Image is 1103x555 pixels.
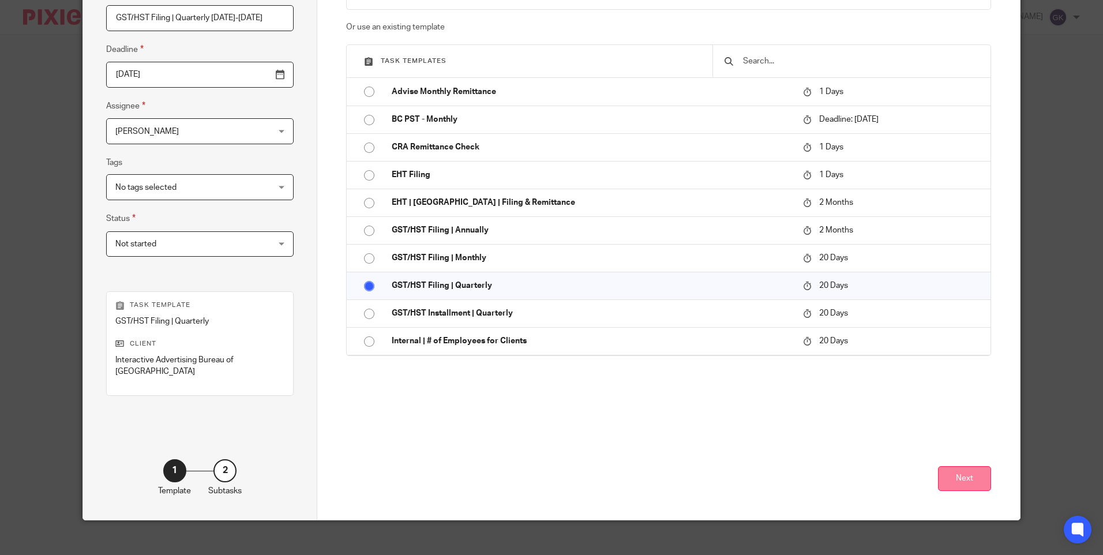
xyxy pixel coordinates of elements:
[208,485,242,497] p: Subtasks
[819,309,848,317] span: 20 Days
[819,282,848,290] span: 20 Days
[115,316,284,327] p: GST/HST Filing | Quarterly
[115,301,284,310] p: Task template
[106,5,294,31] input: Task name
[819,337,848,345] span: 20 Days
[819,254,848,262] span: 20 Days
[163,459,186,482] div: 1
[819,171,843,179] span: 1 Days
[392,307,791,319] p: GST/HST Installment | Quarterly
[392,224,791,236] p: GST/HST Filing | Annually
[106,43,144,56] label: Deadline
[115,127,179,136] span: [PERSON_NAME]
[106,212,136,225] label: Status
[819,143,843,151] span: 1 Days
[381,58,447,64] span: Task templates
[392,252,791,264] p: GST/HST Filing | Monthly
[106,157,122,168] label: Tags
[115,240,156,248] span: Not started
[106,62,294,88] input: Use the arrow keys to pick a date
[392,114,791,125] p: BC PST - Monthly
[115,183,177,192] span: No tags selected
[392,169,791,181] p: EHT Filing
[392,335,791,347] p: Internal | # of Employees for Clients
[392,197,791,208] p: EHT | [GEOGRAPHIC_DATA] | Filing & Remittance
[819,115,879,123] span: Deadline: [DATE]
[158,485,191,497] p: Template
[115,354,284,378] p: Interactive Advertising Bureau of [GEOGRAPHIC_DATA]
[392,280,791,291] p: GST/HST Filing | Quarterly
[819,88,843,96] span: 1 Days
[742,55,979,67] input: Search...
[106,99,145,112] label: Assignee
[115,339,284,348] p: Client
[392,141,791,153] p: CRA Remittance Check
[938,466,991,491] button: Next
[392,86,791,97] p: Advise Monthly Remittance
[213,459,237,482] div: 2
[346,21,991,33] p: Or use an existing template
[819,198,853,207] span: 2 Months
[819,226,853,234] span: 2 Months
